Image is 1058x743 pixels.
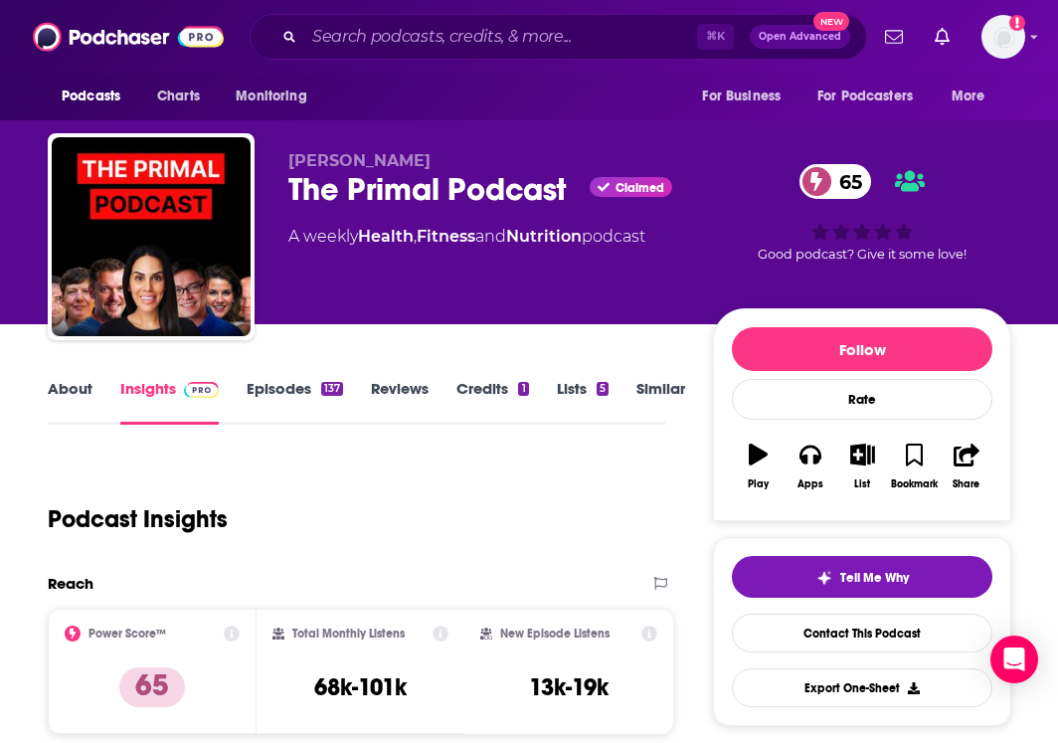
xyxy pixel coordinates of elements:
span: Monitoring [236,83,306,110]
span: New [813,12,849,31]
button: Show profile menu [981,15,1025,59]
a: Fitness [417,227,475,246]
a: Episodes137 [247,379,343,425]
div: 1 [518,382,528,396]
button: tell me why sparkleTell Me Why [732,556,992,598]
div: List [854,478,870,490]
a: Show notifications dropdown [877,20,911,54]
span: Claimed [616,183,664,193]
input: Search podcasts, credits, & more... [304,21,697,53]
button: open menu [938,78,1010,115]
img: User Profile [981,15,1025,59]
span: More [952,83,985,110]
svg: Add a profile image [1009,15,1025,31]
button: open menu [48,78,146,115]
span: Open Advanced [759,32,841,42]
div: Bookmark [891,478,938,490]
button: Export One-Sheet [732,668,992,707]
div: 137 [321,382,343,396]
div: 65Good podcast? Give it some love! [713,151,1011,275]
p: 65 [119,667,185,707]
button: Play [732,431,784,502]
a: Lists5 [557,379,609,425]
button: open menu [222,78,332,115]
span: Charts [157,83,200,110]
span: , [414,227,417,246]
h3: 68k-101k [314,672,407,702]
a: 65 [799,164,872,199]
button: Open AdvancedNew [750,25,850,49]
h2: Total Monthly Listens [292,627,405,641]
span: ⌘ K [697,24,734,50]
span: Good podcast? Give it some love! [758,247,967,262]
div: Open Intercom Messenger [990,636,1038,683]
span: Tell Me Why [840,570,909,586]
span: For Business [702,83,781,110]
div: Rate [732,379,992,420]
button: open menu [688,78,805,115]
div: Play [748,478,769,490]
a: Nutrition [506,227,582,246]
img: Podchaser Pro [184,382,219,398]
button: Bookmark [888,431,940,502]
a: Show notifications dropdown [927,20,958,54]
span: Logged in as alignPR [981,15,1025,59]
button: List [836,431,888,502]
span: 65 [819,164,872,199]
a: Charts [144,78,212,115]
h2: New Episode Listens [500,627,610,641]
img: tell me why sparkle [816,570,832,586]
span: For Podcasters [817,83,913,110]
button: Follow [732,327,992,371]
div: Share [953,478,979,490]
div: Search podcasts, credits, & more... [250,14,867,60]
a: Contact This Podcast [732,614,992,652]
img: Podchaser - Follow, Share and Rate Podcasts [33,18,224,56]
h2: Reach [48,574,93,593]
div: Apps [797,478,823,490]
div: A weekly podcast [288,225,645,249]
a: Reviews [371,379,429,425]
span: and [475,227,506,246]
a: Credits1 [456,379,528,425]
a: Health [358,227,414,246]
a: About [48,379,92,425]
a: InsightsPodchaser Pro [120,379,219,425]
button: Apps [785,431,836,502]
h3: 13k-19k [529,672,609,702]
h2: Power Score™ [88,627,166,641]
span: [PERSON_NAME] [288,151,431,170]
button: open menu [804,78,942,115]
h1: Podcast Insights [48,504,228,534]
a: Similar [636,379,685,425]
span: Podcasts [62,83,120,110]
img: The Primal Podcast [52,137,251,336]
button: Share [941,431,992,502]
div: 5 [597,382,609,396]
